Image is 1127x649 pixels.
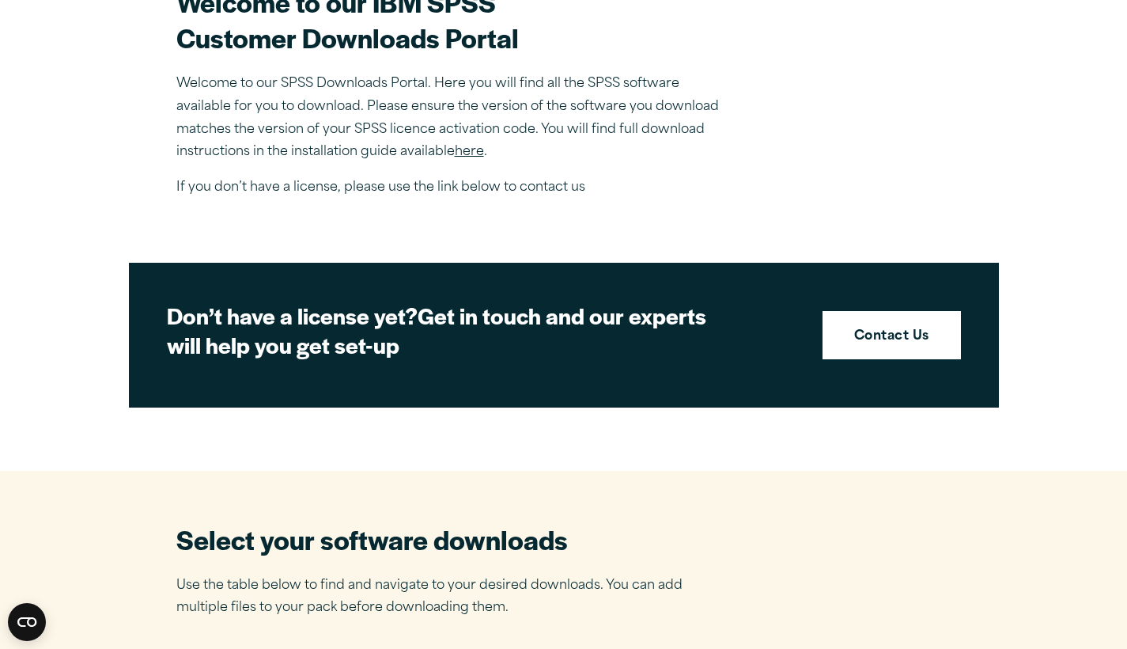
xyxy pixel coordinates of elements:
p: If you don’t have a license, please use the link below to contact us [176,176,730,199]
a: here [455,146,484,158]
h2: Select your software downloads [176,522,706,557]
strong: Don’t have a license yet? [167,299,418,331]
strong: Contact Us [854,327,929,347]
p: Welcome to our SPSS Downloads Portal. Here you will find all the SPSS software available for you ... [176,73,730,164]
p: Use the table below to find and navigate to your desired downloads. You can add multiple files to... [176,575,706,621]
a: Contact Us [823,311,961,360]
h2: Get in touch and our experts will help you get set-up [167,301,720,360]
button: Open CMP widget [8,603,46,641]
